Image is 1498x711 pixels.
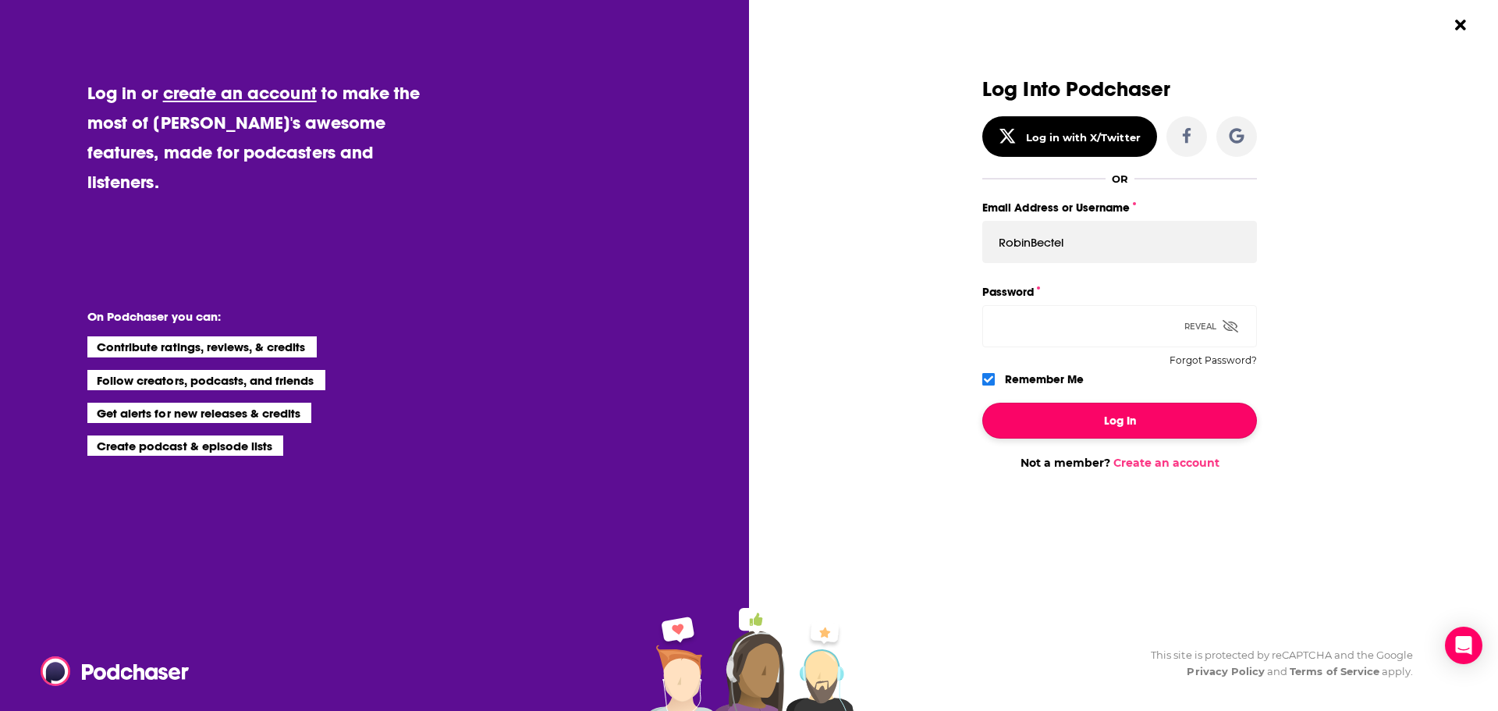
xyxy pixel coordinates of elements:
li: Create podcast & episode lists [87,435,283,456]
div: Log in with X/Twitter [1026,131,1141,144]
input: Email Address or Username [982,221,1257,263]
div: Reveal [1184,305,1238,347]
div: OR [1112,172,1128,185]
a: Create an account [1113,456,1219,470]
label: Email Address or Username [982,197,1257,218]
button: Close Button [1446,10,1475,40]
a: Terms of Service [1290,665,1379,677]
div: Open Intercom Messenger [1445,627,1482,664]
button: Forgot Password? [1170,355,1257,366]
a: Podchaser - Follow, Share and Rate Podcasts [41,656,178,686]
a: create an account [163,82,317,104]
h3: Log Into Podchaser [982,78,1257,101]
button: Log in with X/Twitter [982,116,1157,157]
div: This site is protected by reCAPTCHA and the Google and apply. [1138,647,1413,680]
button: Log In [982,403,1257,439]
li: Follow creators, podcasts, and friends [87,370,325,390]
label: Password [982,282,1257,302]
label: Remember Me [1005,369,1084,389]
li: Get alerts for new releases & credits [87,403,311,423]
li: Contribute ratings, reviews, & credits [87,336,317,357]
div: Not a member? [982,456,1257,470]
img: Podchaser - Follow, Share and Rate Podcasts [41,656,190,686]
a: Privacy Policy [1187,665,1265,677]
li: On Podchaser you can: [87,309,399,324]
